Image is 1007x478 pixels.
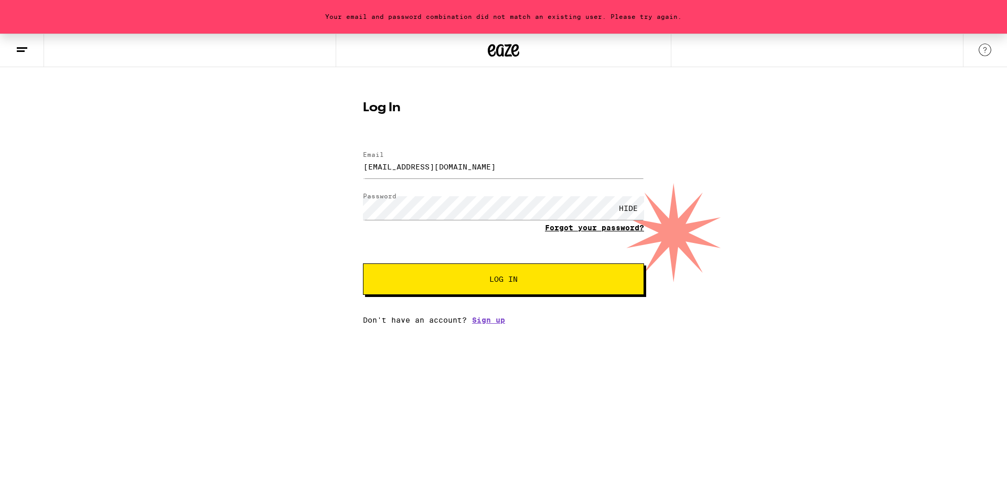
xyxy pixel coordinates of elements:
[363,193,397,199] label: Password
[489,275,518,283] span: Log In
[363,102,644,114] h1: Log In
[6,7,76,16] span: Hi. Need any help?
[613,196,644,220] div: HIDE
[363,151,384,158] label: Email
[472,316,505,324] a: Sign up
[363,155,644,178] input: Email
[363,263,644,295] button: Log In
[363,316,644,324] div: Don't have an account?
[545,224,644,232] a: Forgot your password?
